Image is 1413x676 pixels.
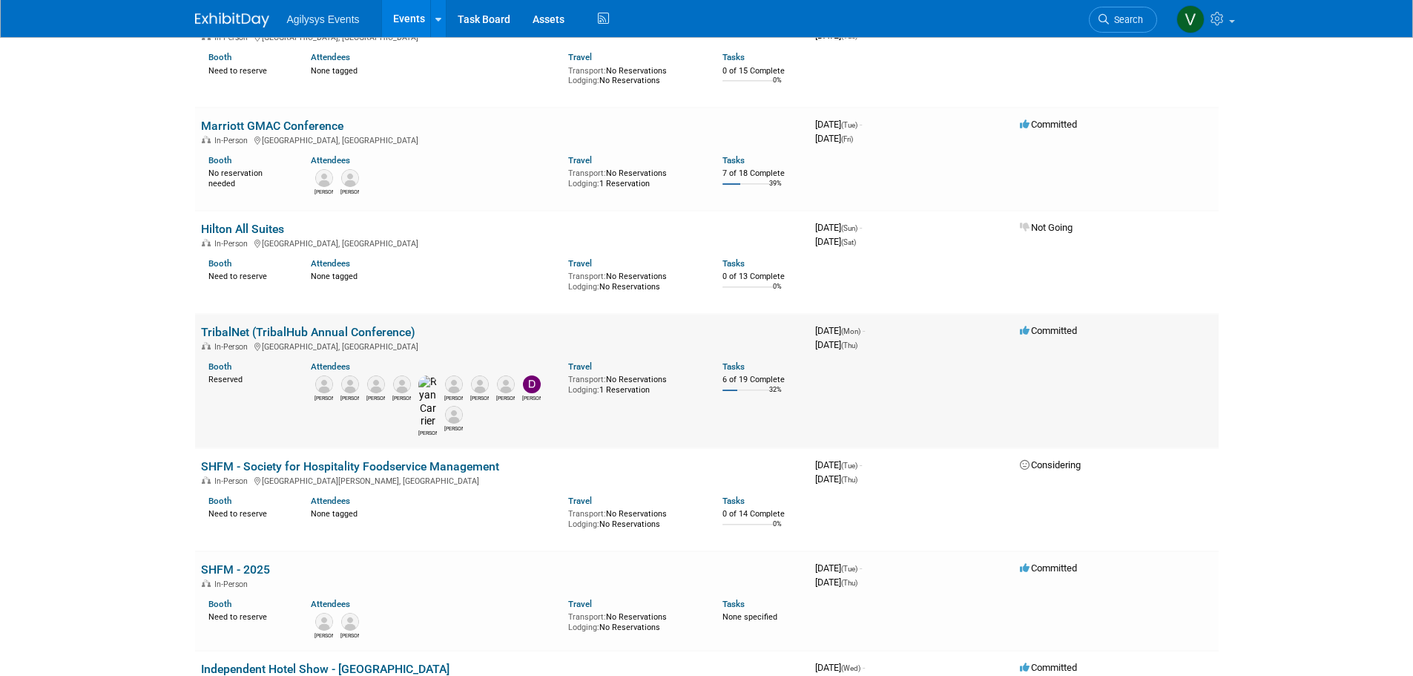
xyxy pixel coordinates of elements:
[1020,662,1077,673] span: Committed
[522,393,541,402] div: Darren Student
[418,428,437,437] div: Ryan Carrier
[815,133,853,144] span: [DATE]
[208,269,289,282] div: Need to reserve
[860,459,862,470] span: -
[497,375,515,393] img: Jason Strunka
[568,609,700,632] div: No Reservations No Reservations
[208,496,231,506] a: Booth
[311,506,557,519] div: None tagged
[444,393,463,402] div: Robert Egan
[568,63,700,86] div: No Reservations No Reservations
[470,393,489,402] div: Marty Halaburda
[841,341,857,350] span: (Thu)
[214,476,252,486] span: In-Person
[1109,14,1143,25] span: Search
[841,462,857,470] span: (Tue)
[841,664,860,672] span: (Wed)
[340,187,359,196] div: Dan Bell
[201,662,449,676] a: Independent Hotel Show - [GEOGRAPHIC_DATA]
[208,506,289,519] div: Need to reserve
[340,631,359,640] div: Jim Brown
[1020,459,1081,470] span: Considering
[1020,119,1077,130] span: Committed
[341,169,359,187] img: Dan Bell
[311,52,350,62] a: Attendees
[863,325,865,336] span: -
[841,476,857,484] span: (Thu)
[202,342,211,350] img: In-Person Event
[202,136,211,143] img: In-Person Event
[311,599,350,609] a: Attendees
[523,375,541,393] img: Darren Student
[418,375,437,428] img: Ryan Carrier
[195,13,269,27] img: ExhibitDay
[214,136,252,145] span: In-Person
[815,222,862,233] span: [DATE]
[815,459,862,470] span: [DATE]
[815,473,857,485] span: [DATE]
[444,424,463,433] div: Merri Zibert
[815,236,856,247] span: [DATE]
[568,599,592,609] a: Travel
[314,631,333,640] div: Brian Miller
[287,13,360,25] span: Agilysys Events
[1020,325,1077,336] span: Committed
[815,325,865,336] span: [DATE]
[722,361,745,372] a: Tasks
[841,327,860,335] span: (Mon)
[841,121,857,129] span: (Tue)
[860,562,862,574] span: -
[1176,5,1205,33] img: Vaitiare Munoz
[722,66,803,76] div: 0 of 15 Complete
[202,580,211,587] img: In-Person Event
[214,239,252,249] span: In-Person
[722,599,745,609] a: Tasks
[208,372,289,385] div: Reserved
[568,519,599,529] span: Lodging:
[568,496,592,506] a: Travel
[568,258,592,269] a: Travel
[860,119,862,130] span: -
[1089,7,1157,33] a: Search
[201,474,803,486] div: [GEOGRAPHIC_DATA][PERSON_NAME], [GEOGRAPHIC_DATA]
[201,325,415,339] a: TribalNet (TribalHub Annual Conference)
[311,63,557,76] div: None tagged
[208,52,231,62] a: Booth
[340,393,359,402] div: Paul Amodio
[769,386,782,406] td: 32%
[860,222,862,233] span: -
[315,375,333,393] img: Kevin Hibbs
[201,134,803,145] div: [GEOGRAPHIC_DATA], [GEOGRAPHIC_DATA]
[568,612,606,622] span: Transport:
[773,520,782,540] td: 0%
[568,165,700,188] div: No Reservations 1 Reservation
[722,258,745,269] a: Tasks
[568,385,599,395] span: Lodging:
[208,258,231,269] a: Booth
[315,613,333,631] img: Brian Miller
[568,52,592,62] a: Travel
[568,272,606,281] span: Transport:
[568,168,606,178] span: Transport:
[568,76,599,85] span: Lodging:
[392,393,411,402] div: John Cleverly
[815,577,857,588] span: [DATE]
[366,393,385,402] div: Jay Baluyot
[568,155,592,165] a: Travel
[815,562,862,574] span: [DATE]
[773,283,782,303] td: 0%
[201,562,270,577] a: SHFM - 2025
[201,237,803,249] div: [GEOGRAPHIC_DATA], [GEOGRAPHIC_DATA]
[863,662,865,673] span: -
[208,165,289,188] div: No reservation needed
[773,76,782,96] td: 0%
[315,169,333,187] img: Russell Carlson
[202,239,211,246] img: In-Person Event
[722,375,803,385] div: 6 of 19 Complete
[568,375,606,384] span: Transport:
[341,375,359,393] img: Paul Amodio
[722,509,803,519] div: 0 of 14 Complete
[568,269,700,292] div: No Reservations No Reservations
[841,579,857,587] span: (Thu)
[722,52,745,62] a: Tasks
